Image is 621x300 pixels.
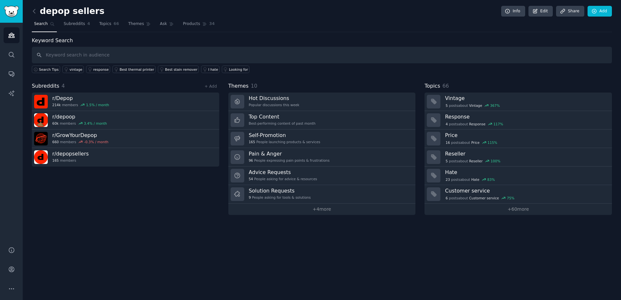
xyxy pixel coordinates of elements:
div: People launching products & services [249,140,320,144]
span: Themes [128,21,144,27]
span: 4 [446,122,448,126]
h3: r/ Depop [52,95,109,102]
span: 5 [446,103,448,108]
a: Subreddits4 [61,19,92,32]
div: Best stain remover [165,67,197,72]
div: members [52,140,108,144]
h3: r/ depoop [52,113,107,120]
a: Topics66 [97,19,121,32]
div: I hate [208,67,218,72]
input: Keyword search in audience [32,47,612,63]
span: Search [34,21,48,27]
a: +60more [425,204,612,215]
div: 117 % [493,122,503,126]
a: +4more [228,204,416,215]
div: post s about [445,158,501,164]
span: Products [183,21,200,27]
div: vintage [70,67,82,72]
h3: Solution Requests [249,187,311,194]
a: Pain & Anger96People expressing pain points & frustrations [228,148,416,167]
div: response [93,67,109,72]
span: Hate [471,177,479,182]
span: Topics [425,82,440,90]
a: Share [556,6,584,17]
img: depopsellers [34,150,48,164]
span: Subreddits [64,21,85,27]
div: post s about [445,140,498,145]
a: r/depopsellers165members [32,148,219,167]
div: 1.5 % / month [86,103,109,107]
div: -0.3 % / month [84,140,108,144]
span: 23 [446,177,450,182]
a: Best thermal printer [112,66,156,73]
h3: r/ depopsellers [52,150,89,157]
span: 54 [249,177,253,181]
div: post s about [445,195,515,201]
a: Best stain remover [158,66,199,73]
a: vintage [62,66,84,73]
a: Reseller5postsaboutReseller100% [425,148,612,167]
h3: Price [445,132,607,139]
a: r/GrowYourDepop660members-0.3% / month [32,130,219,148]
div: Popular discussions this week [249,103,299,107]
div: Best-performing content of past month [249,121,316,126]
span: Response [469,122,485,126]
a: Response4postsaboutResponse117% [425,111,612,130]
a: Top ContentBest-performing content of past month [228,111,416,130]
span: Topics [99,21,111,27]
a: r/Depop214kmembers1.5% / month [32,93,219,111]
span: Vintage [469,103,482,108]
label: Keyword Search [32,37,73,44]
a: response [86,66,110,73]
div: post s about [445,121,504,127]
a: Edit [528,6,553,17]
span: 10 [251,83,257,89]
a: I hate [201,66,220,73]
a: Price16postsaboutPrice115% [425,130,612,148]
img: GrowYourDepop [34,132,48,145]
span: 66 [114,21,119,27]
span: Search Tips [39,67,59,72]
span: Customer service [469,196,499,200]
div: Best thermal printer [120,67,154,72]
div: 3.4 % / month [84,121,107,126]
a: Self-Promotion165People launching products & services [228,130,416,148]
h3: Pain & Anger [249,150,330,157]
img: depoop [34,113,48,127]
div: post s about [445,177,495,182]
span: Price [471,140,480,145]
span: 660 [52,140,59,144]
span: Reseller [469,159,483,163]
a: Ask [158,19,176,32]
a: Search [32,19,57,32]
div: People expressing pain points & frustrations [249,158,330,163]
div: 75 % [507,196,514,200]
span: 60k [52,121,58,126]
h3: Vintage [445,95,607,102]
a: Vintage5postsaboutVintage367% [425,93,612,111]
h3: Self-Promotion [249,132,320,139]
span: Subreddits [32,82,59,90]
img: GummySearch logo [4,6,19,17]
a: Solution Requests9People asking for tools & solutions [228,185,416,204]
span: Themes [228,82,249,90]
button: Search Tips [32,66,60,73]
h3: Advice Requests [249,169,317,176]
span: 66 [442,83,449,89]
span: 5 [446,159,448,163]
div: 100 % [491,159,501,163]
h3: Reseller [445,150,607,157]
a: Info [501,6,525,17]
div: People asking for advice & resources [249,177,317,181]
span: 4 [87,21,90,27]
a: Products34 [181,19,217,32]
div: 115 % [488,140,497,145]
a: Customer service6postsaboutCustomer service75% [425,185,612,204]
span: 96 [249,158,253,163]
a: Hate23postsaboutHate83% [425,167,612,185]
span: Ask [160,21,167,27]
span: 4 [62,83,65,89]
span: 214k [52,103,61,107]
h3: r/ GrowYourDepop [52,132,108,139]
div: members [52,121,107,126]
